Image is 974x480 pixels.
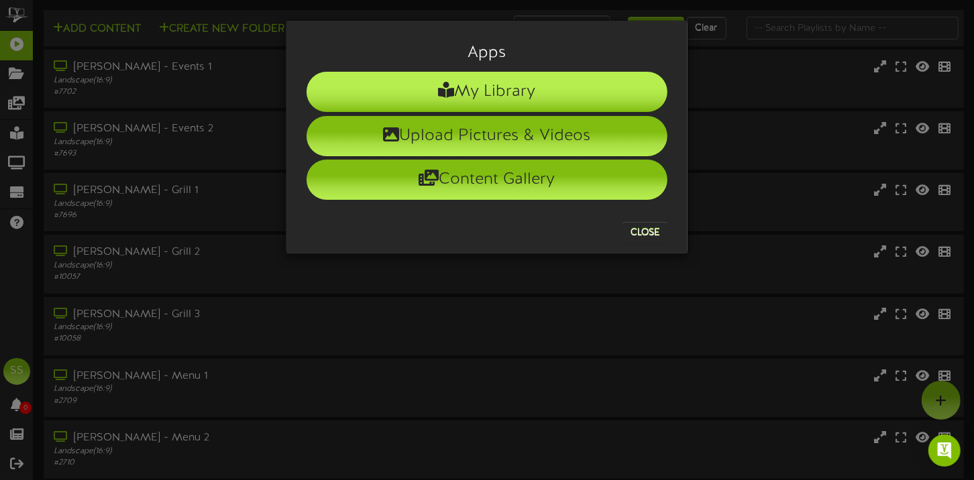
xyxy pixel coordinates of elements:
li: Upload Pictures & Videos [307,116,667,156]
div: Open Intercom Messenger [928,434,961,467]
li: Content Gallery [307,160,667,200]
h3: Apps [307,44,667,62]
li: My Library [307,72,667,112]
button: Close [623,222,667,243]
